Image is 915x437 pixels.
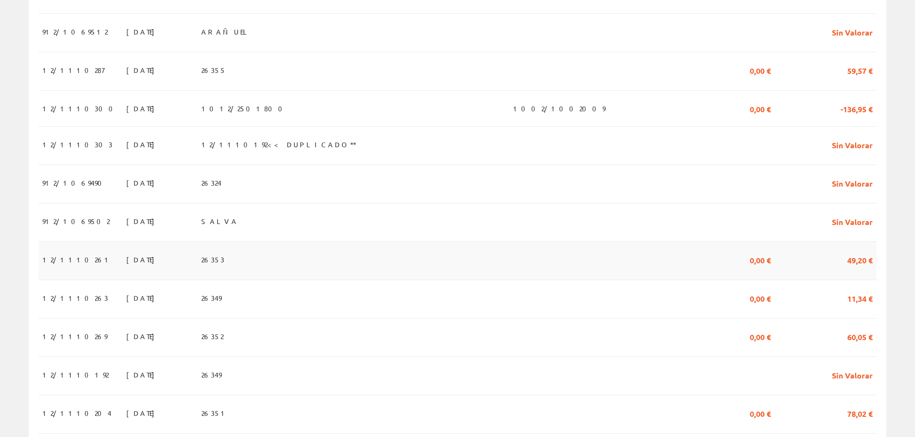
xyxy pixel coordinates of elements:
span: 11,34 € [847,290,873,306]
span: Sin Valorar [832,175,873,191]
span: -136,95 € [841,100,873,117]
span: 0,00 € [750,405,771,421]
span: 60,05 € [847,328,873,344]
span: [DATE] [126,62,159,78]
span: Sin Valorar [832,136,873,153]
span: 1012/2501800 [201,100,288,117]
span: 912/1069512 [42,24,108,40]
span: [DATE] [126,213,159,229]
span: 12/1110303 [42,136,112,153]
span: 12/1110204 [42,405,111,421]
span: 912/1069502 [42,213,110,229]
span: 0,00 € [750,100,771,117]
span: 12/1110192<< DUPLICADO** [201,136,356,153]
span: 0,00 € [750,251,771,268]
span: 26352 [201,328,223,344]
span: 26351 [201,405,229,421]
span: 12/1110192 [42,366,109,383]
span: 12/1110300 [42,100,119,117]
span: 0,00 € [750,290,771,306]
span: 26324 [201,175,221,191]
span: [DATE] [126,24,159,40]
span: 26349 [201,366,221,383]
span: 12/1110287 [42,62,104,78]
span: Sin Valorar [832,24,873,40]
span: 12/1110269 [42,328,107,344]
span: 26349 [201,290,221,306]
span: [DATE] [126,328,159,344]
span: 26355 [201,62,226,78]
span: 26353 [201,251,224,268]
span: ARAÑUEL [201,24,251,40]
span: 78,02 € [847,405,873,421]
span: [DATE] [126,100,159,117]
span: [DATE] [126,405,159,421]
span: 0,00 € [750,328,771,344]
span: [DATE] [126,251,159,268]
span: [DATE] [126,290,159,306]
span: 59,57 € [847,62,873,78]
span: Sin Valorar [832,366,873,383]
span: 0,00 € [750,62,771,78]
span: 12/1110261 [42,251,112,268]
span: 12/1110263 [42,290,108,306]
span: Sin Valorar [832,213,873,229]
span: 49,20 € [847,251,873,268]
span: 1002/1002009 [513,100,605,117]
span: [DATE] [126,175,159,191]
span: [DATE] [126,366,159,383]
span: SALVA [201,213,238,229]
span: 912/1069490 [42,175,108,191]
span: [DATE] [126,136,159,153]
